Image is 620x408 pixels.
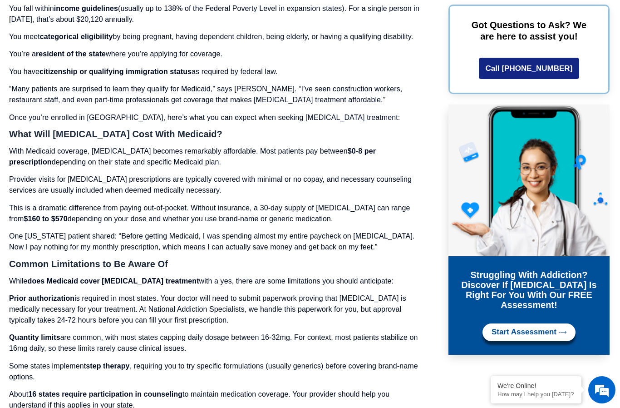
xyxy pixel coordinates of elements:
[9,333,60,341] strong: Quantity limits
[9,276,428,287] p: While with a yes, there are some limitations you should anticipate:
[9,231,428,253] p: One [US_STATE] patient shared: “Before getting Medicaid, I was spending almost my entire paycheck...
[39,68,192,75] strong: citizenship or qualifying immigration status
[61,48,166,60] div: Chat with us now
[24,215,67,223] strong: $160 to $570
[9,203,428,224] p: This is a dramatic difference from paying out-of-pocket. Without insurance, a 30-day supply of [M...
[497,391,575,398] p: How may I help you today?
[9,112,428,123] p: Once you’re enrolled in [GEOGRAPHIC_DATA], here’s what you can expect when seeking [MEDICAL_DATA]...
[455,270,603,310] h3: Struggling with addiction? Discover if [MEDICAL_DATA] is right for you with our FREE Assessment!
[9,3,428,25] p: You fall within (usually up to 138% of the Federal Poverty Level in expansion states). For a sing...
[486,65,573,72] span: Call [PHONE_NUMBER]
[40,33,113,40] strong: categorical eligibility
[9,31,428,42] p: You meet by being pregnant, having dependent children, being elderly, or having a qualifying disa...
[479,58,580,79] a: Call [PHONE_NUMBER]
[482,323,576,341] a: Start Assessment
[9,49,428,60] p: You’re a where you’re applying for coverage.
[28,277,199,285] strong: does Medicaid cover [MEDICAL_DATA] treatment
[9,129,428,139] h3: What Will [MEDICAL_DATA] Cost With Medicaid?
[54,5,118,12] strong: income guidelines
[28,390,182,398] strong: 16 states require participation in counseling
[9,146,428,168] p: With Medicaid coverage, [MEDICAL_DATA] becomes remarkably affordable. Most patients pay between d...
[492,328,556,337] span: Start Assessment
[9,332,428,354] p: are common, with most states capping daily dosage between 16-32mg. For context, most patients sta...
[9,174,428,196] p: Provider visits for [MEDICAL_DATA] prescriptions are typically covered with minimal or no copay, ...
[9,84,428,105] p: “Many patients are surprised to learn they qualify for Medicaid,” says [PERSON_NAME]. “I’ve seen ...
[36,50,106,58] strong: resident of the state
[463,20,595,42] p: Got Questions to Ask? We are here to assist you!
[5,248,173,280] textarea: Type your message and hit 'Enter'
[10,47,24,60] div: Navigation go back
[9,147,376,166] strong: $0-8 per prescription
[149,5,171,26] div: Minimize live chat window
[497,382,575,389] div: We're Online!
[448,104,610,256] img: Online Suboxone Treatment - Opioid Addiction Treatment using phone
[9,294,74,302] strong: Prior authorization
[9,66,428,77] p: You have as required by federal law.
[53,114,125,206] span: We're online!
[9,293,428,326] p: is required in most states. Your doctor will need to submit paperwork proving that [MEDICAL_DATA]...
[9,361,428,383] p: Some states implement , requiring you to try specific formulations (usually generics) before cove...
[86,362,129,370] strong: step therapy
[9,259,428,269] h3: Common Limitations to Be Aware Of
